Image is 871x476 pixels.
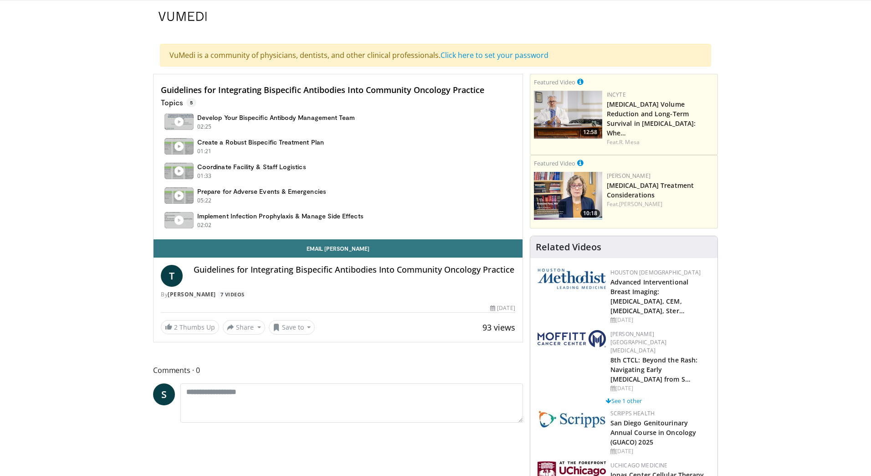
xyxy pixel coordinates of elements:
[580,128,600,136] span: 12:58
[197,138,324,146] h4: Create a Robust Bispecific Treatment Plan
[610,447,710,455] div: [DATE]
[607,99,714,137] h3: Spleen Volume Reduction and Long-Term Survival in Myelofibrosis: When to Intervene With JAK Inhib...
[607,100,696,137] a: [MEDICAL_DATA] Volume Reduction and Long-Term Survival in [MEDICAL_DATA]: Whe…
[610,356,698,383] a: 8th CTCL: Beyond the Rash: Navigating Early [MEDICAL_DATA] from S…
[607,138,714,146] div: Feat.
[538,269,606,289] img: 5e4488cc-e109-4a4e-9fd9-73bb9237ee91.png.150x105_q85_autocrop_double_scale_upscale_version-0.2.png
[607,172,651,180] a: [PERSON_NAME]
[610,278,688,315] a: Advanced Interventional Breast Imaging: [MEDICAL_DATA], CEM, [MEDICAL_DATA], Ster…
[159,12,207,21] img: VuMedi Logo
[610,461,668,469] a: UChicago Medicine
[154,239,523,258] a: Email [PERSON_NAME]
[607,91,626,98] a: Incyte
[186,98,196,107] span: 5
[610,316,710,324] div: [DATE]
[197,221,212,229] p: 02:02
[223,320,265,335] button: Share
[217,290,247,298] a: 7 Videos
[161,320,219,334] a: 2 Thumbs Up
[534,159,575,167] small: Featured Video
[619,200,662,208] a: [PERSON_NAME]
[534,91,602,139] a: 12:58
[197,163,306,171] h4: Coordinate Facility & Staff Logistics
[619,138,640,146] a: R. Mesa
[610,384,710,393] div: [DATE]
[197,212,364,220] h4: Implement Infection Prophylaxis & Manage Side Effects
[606,397,642,405] a: See 1 other
[610,419,697,446] a: San Diego Genitourinary Annual Course in Oncology (GUACO) 2025
[161,85,515,95] h4: Guidelines for Integrating Bispecific Antibodies Into Community Oncology Practice
[441,50,548,60] a: Click here to set your password
[153,383,175,405] a: S
[197,187,326,196] h4: Prepare for Adverse Events & Emergencies
[536,242,601,253] h4: Related Videos
[197,147,212,155] p: 01:21
[610,330,667,354] a: [PERSON_NAME][GEOGRAPHIC_DATA][MEDICAL_DATA]
[577,77,584,87] a: This is paid for by Incyte
[580,209,600,217] span: 10:18
[534,91,602,139] img: 7350bff6-2067-41fe-9408-af54c6d3e836.png.150x105_q85_crop-smart_upscale.png
[577,158,584,168] a: This is paid for by Kyowa Kirin
[610,409,655,417] a: Scripps Health
[269,320,315,335] button: Save to
[607,200,714,208] div: Feat.
[160,44,711,67] div: VuMedi is a community of physicians, dentists, and other clinical professionals.
[490,304,515,312] div: [DATE]
[534,78,575,86] small: Featured Video
[534,172,602,220] a: 10:18
[482,322,515,333] span: 93 views
[538,330,606,347] img: c5560393-9563-4b4a-b01b-f05df246bde3.png.150x105_q85_autocrop_double_scale_upscale_version-0.2.png
[194,265,515,275] h4: Guidelines for Integrating Bispecific Antibodies Into Community Oncology Practice
[610,355,710,383] h2: 8th CTCL: Beyond the Rash: Navigating Early Mycosis Fungoides from Skin to Systemic
[153,364,523,376] span: Comments 0
[610,269,701,276] a: Houston [DEMOGRAPHIC_DATA]
[607,181,694,199] a: [MEDICAL_DATA] Treatment Considerations
[174,323,178,331] span: 2
[538,409,606,428] img: c9f2b0b7-b02a-4276-a72a-b0cbb4230bc1.jpg.150x105_q85_autocrop_double_scale_upscale_version-0.2.jpg
[610,277,710,315] h2: Advanced Interventional Breast Imaging: Cryoablation, CEM, MRI, Stereotactic and Ultrasound Guidance
[197,197,212,205] p: 05:22
[168,290,216,298] a: [PERSON_NAME]
[161,290,515,299] div: By
[197,114,355,122] h4: Develop Your Bispecific Antibody Management Team
[197,172,212,180] p: 01:33
[534,172,602,220] img: d7796b1d-c0df-4f7a-8dd1-eda97e137c7b.png.150x105_q85_crop-smart_upscale.png
[197,123,212,131] p: 02:25
[161,98,196,107] p: Topics
[161,265,183,287] a: T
